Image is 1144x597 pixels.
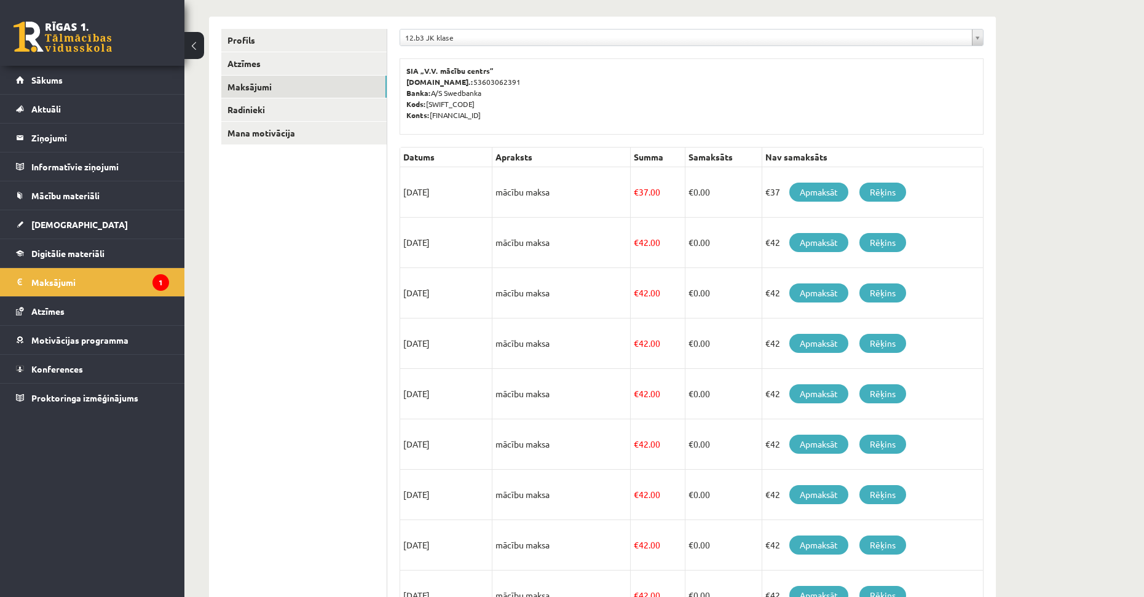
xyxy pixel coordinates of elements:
span: Digitālie materiāli [31,248,105,259]
a: Apmaksāt [789,183,848,202]
td: 42.00 [631,369,685,419]
span: Sākums [31,74,63,85]
td: €42 [762,268,983,318]
td: [DATE] [400,167,492,218]
td: €42 [762,218,983,268]
td: 0.00 [685,520,762,571]
a: Atzīmes [16,297,169,325]
span: € [688,438,693,449]
span: € [688,287,693,298]
td: €37 [762,167,983,218]
b: Konts: [406,110,430,120]
a: Aktuāli [16,95,169,123]
td: [DATE] [400,470,492,520]
span: € [688,388,693,399]
b: Kods: [406,99,426,109]
a: Rēķins [859,283,906,302]
span: € [688,338,693,349]
td: 0.00 [685,318,762,369]
b: SIA „V.V. mācību centrs” [406,66,494,76]
legend: Informatīvie ziņojumi [31,152,169,181]
legend: Ziņojumi [31,124,169,152]
td: €42 [762,419,983,470]
td: 0.00 [685,268,762,318]
td: €42 [762,318,983,369]
td: mācību maksa [492,470,631,520]
a: Rēķins [859,536,906,555]
a: Motivācijas programma [16,326,169,354]
th: Nav samaksāts [762,148,983,167]
td: 0.00 [685,167,762,218]
a: Konferences [16,355,169,383]
a: Maksājumi [221,76,387,98]
td: [DATE] [400,318,492,369]
a: Mana motivācija [221,122,387,144]
a: Rēķins [859,233,906,252]
td: mācību maksa [492,268,631,318]
a: Apmaksāt [789,283,848,302]
a: Rīgas 1. Tālmācības vidusskola [14,22,112,52]
td: 0.00 [685,419,762,470]
td: 0.00 [685,218,762,268]
b: Banka: [406,88,431,98]
span: € [634,186,639,197]
td: 0.00 [685,369,762,419]
span: € [634,287,639,298]
a: Apmaksāt [789,334,848,353]
span: Atzīmes [31,306,65,317]
legend: Maksājumi [31,268,169,296]
b: [DOMAIN_NAME].: [406,77,473,87]
td: 42.00 [631,419,685,470]
td: mācību maksa [492,218,631,268]
span: € [634,237,639,248]
span: 12.b3 JK klase [405,30,967,45]
td: [DATE] [400,369,492,419]
span: € [634,388,639,399]
td: mācību maksa [492,318,631,369]
span: € [634,438,639,449]
td: mācību maksa [492,419,631,470]
th: Summa [631,148,685,167]
p: 53603062391 A/S Swedbanka [SWIFT_CODE] [FINANCIAL_ID] [406,65,977,121]
td: €42 [762,470,983,520]
td: €42 [762,520,983,571]
td: [DATE] [400,520,492,571]
td: mācību maksa [492,369,631,419]
a: Rēķins [859,183,906,202]
span: Aktuāli [31,103,61,114]
span: € [634,539,639,550]
span: Konferences [31,363,83,374]
td: 42.00 [631,268,685,318]
th: Samaksāts [685,148,762,167]
a: Apmaksāt [789,485,848,504]
a: Proktoringa izmēģinājums [16,384,169,412]
td: 42.00 [631,520,685,571]
a: Apmaksāt [789,384,848,403]
span: Proktoringa izmēģinājums [31,392,138,403]
th: Apraksts [492,148,631,167]
a: Atzīmes [221,52,387,75]
td: 42.00 [631,318,685,369]
span: € [688,539,693,550]
td: [DATE] [400,268,492,318]
a: Apmaksāt [789,233,848,252]
td: 42.00 [631,218,685,268]
td: 42.00 [631,470,685,520]
span: € [634,338,639,349]
span: Motivācijas programma [31,334,128,346]
a: Maksājumi1 [16,268,169,296]
td: 0.00 [685,470,762,520]
a: Sākums [16,66,169,94]
a: Profils [221,29,387,52]
a: Rēķins [859,435,906,454]
span: [DEMOGRAPHIC_DATA] [31,219,128,230]
i: 1 [152,274,169,291]
a: Apmaksāt [789,536,848,555]
a: Informatīvie ziņojumi [16,152,169,181]
span: Mācību materiāli [31,190,100,201]
a: Rēķins [859,334,906,353]
td: [DATE] [400,218,492,268]
span: € [688,186,693,197]
td: mācību maksa [492,167,631,218]
a: Mācību materiāli [16,181,169,210]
